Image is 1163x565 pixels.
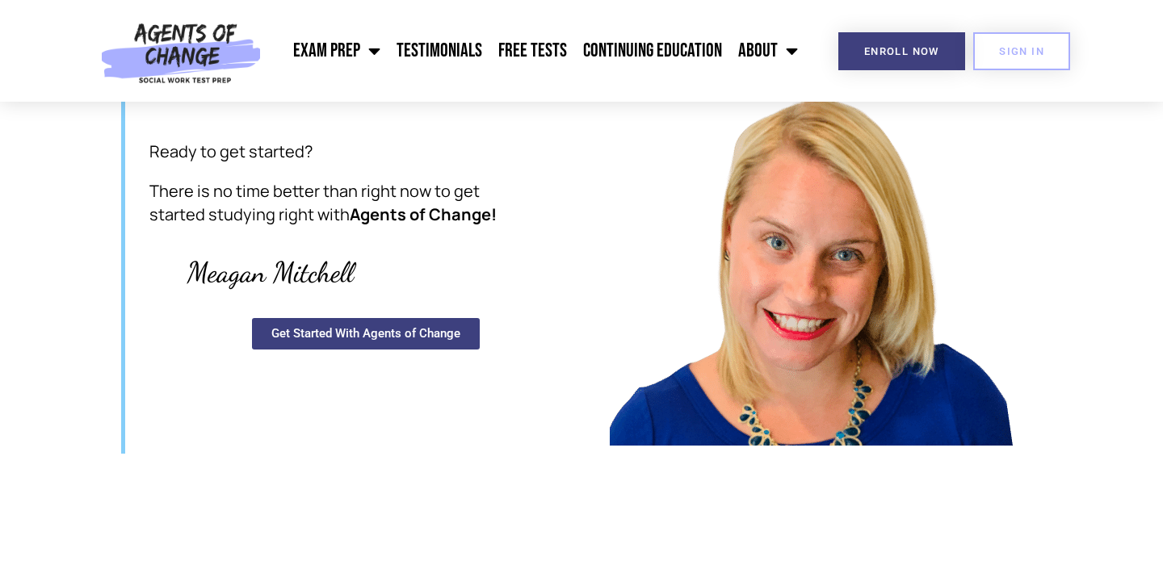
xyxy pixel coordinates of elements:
p: Ready to get started? [149,140,517,164]
a: Continuing Education [575,31,730,71]
a: SIGN IN [973,32,1070,70]
a: Enroll Now [838,32,965,70]
p: There is no time better than right now to get started studying right with [149,180,517,227]
a: Exam Prep [285,31,388,71]
nav: Menu [269,31,807,71]
b: Agents of Change! [350,203,497,225]
img: signature (1) [149,242,392,300]
span: Enroll Now [864,46,939,56]
a: Testimonials [388,31,490,71]
span: SIGN IN [999,46,1044,56]
a: About [730,31,806,71]
a: Free Tests [490,31,575,71]
a: Get Started With Agents of Change [250,316,481,351]
span: Get Started With Agents of Change [271,328,460,340]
